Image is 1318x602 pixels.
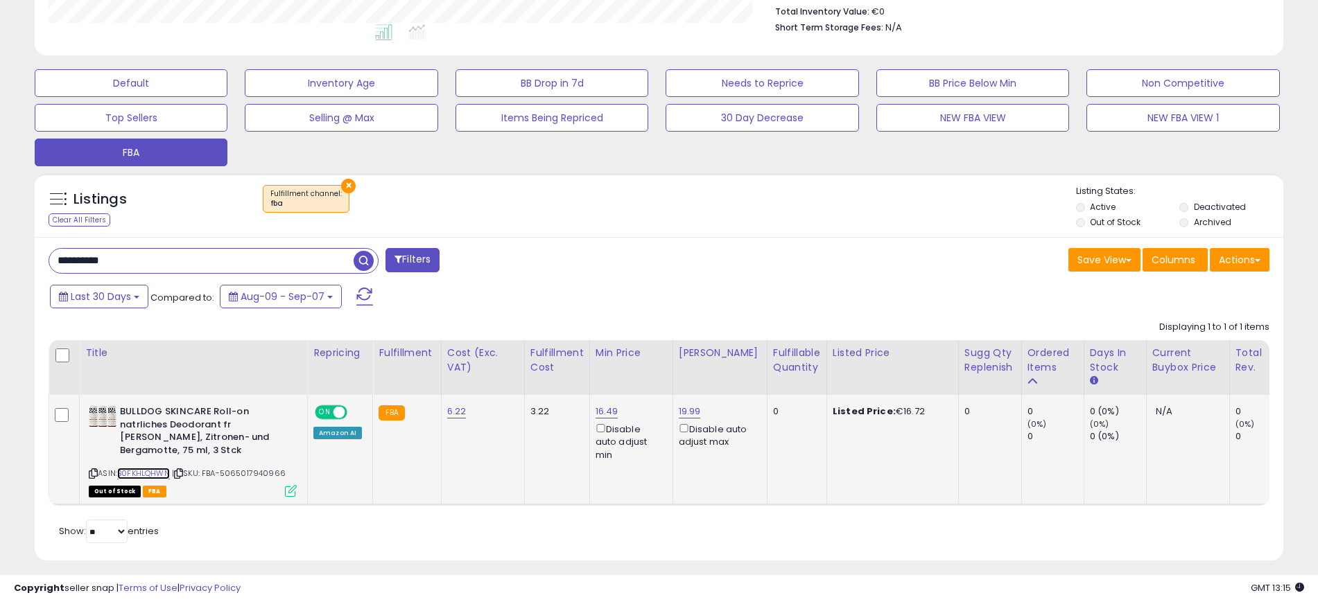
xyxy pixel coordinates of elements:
[385,248,440,272] button: Filters
[1235,346,1286,375] div: Total Rev.
[1152,346,1224,375] div: Current Buybox Price
[775,21,883,33] b: Short Term Storage Fees:
[14,581,64,594] strong: Copyright
[679,405,701,418] a: 19.99
[1076,185,1283,198] p: Listing States:
[773,346,821,375] div: Fulfillable Quantity
[59,524,159,538] span: Show: entries
[1027,346,1078,375] div: Ordered Items
[885,21,902,34] span: N/A
[1027,418,1047,430] small: (0%)
[1090,201,1116,213] label: Active
[1210,248,1269,272] button: Actions
[270,199,342,209] div: fba
[35,104,227,132] button: Top Sellers
[1027,405,1084,418] div: 0
[964,346,1016,375] div: Sugg Qty Replenish
[119,581,177,594] a: Terms of Use
[1251,581,1304,594] span: 2025-10-8 13:15 GMT
[456,69,648,97] button: BB Drop in 7d
[679,421,756,448] div: Disable auto adjust max
[313,346,367,360] div: Repricing
[245,69,437,97] button: Inventory Age
[530,346,584,375] div: Fulfillment Cost
[530,405,579,418] div: 3.22
[775,2,1259,19] li: €0
[1152,253,1195,267] span: Columns
[596,405,618,418] a: 16.49
[596,421,662,461] div: Disable auto adjust min
[120,405,288,460] b: BULLDOG SKINCARE Roll-on natrliches Deodorant fr [PERSON_NAME], Zitronen- und Bergamotte, 75 ml, ...
[1194,216,1231,228] label: Archived
[150,291,214,304] span: Compared to:
[85,346,302,360] div: Title
[345,407,367,418] span: OFF
[270,188,342,209] span: Fulfillment channel :
[876,69,1069,97] button: BB Price Below Min
[71,290,131,303] span: Last 30 Days
[1159,321,1269,334] div: Displaying 1 to 1 of 1 items
[379,405,404,420] small: FBA
[1090,430,1146,443] div: 0 (0%)
[14,582,241,595] div: seller snap | |
[1090,375,1098,387] small: Days In Stock.
[775,6,869,17] b: Total Inventory Value:
[447,405,467,418] a: 6.22
[447,346,519,375] div: Cost (Exc. VAT)
[596,346,667,360] div: Min Price
[1027,430,1084,443] div: 0
[313,427,362,439] div: Amazon AI
[679,346,761,360] div: [PERSON_NAME]
[833,346,953,360] div: Listed Price
[50,285,148,308] button: Last 30 Days
[89,405,297,495] div: ASIN:
[1235,418,1255,430] small: (0%)
[1068,248,1141,272] button: Save View
[49,213,110,227] div: Clear All Filters
[1090,418,1109,430] small: (0%)
[379,346,435,360] div: Fulfillment
[220,285,342,308] button: Aug-09 - Sep-07
[833,405,896,418] b: Listed Price:
[666,104,858,132] button: 30 Day Decrease
[1235,405,1292,418] div: 0
[245,104,437,132] button: Selling @ Max
[89,486,141,497] span: All listings that are currently out of stock and unavailable for purchase on Amazon
[172,468,286,479] span: | SKU: FBA-5065017940966
[1086,104,1279,132] button: NEW FBA VIEW 1
[241,290,324,303] span: Aug-09 - Sep-07
[773,405,816,418] div: 0
[666,69,858,97] button: Needs to Reprice
[89,405,116,427] img: 6129lt0EsML._SL40_.jpg
[876,104,1069,132] button: NEW FBA VIEW
[1086,69,1279,97] button: Non Competitive
[316,407,333,418] span: ON
[456,104,648,132] button: Items Being Repriced
[833,405,948,418] div: €16.72
[1090,216,1141,228] label: Out of Stock
[73,190,127,209] h5: Listings
[1143,248,1208,272] button: Columns
[341,179,356,193] button: ×
[35,69,227,97] button: Default
[180,581,241,594] a: Privacy Policy
[964,405,1011,418] div: 0
[1090,405,1146,418] div: 0 (0%)
[117,468,170,479] a: B0FKHLQHWN
[1235,430,1292,443] div: 0
[1194,201,1246,213] label: Deactivated
[143,486,166,497] span: FBA
[35,139,227,166] button: FBA
[1090,346,1141,375] div: Days In Stock
[958,340,1021,395] th: Please note that this number is a calculation based on your required days of coverage and your ve...
[1156,405,1172,418] span: N/A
